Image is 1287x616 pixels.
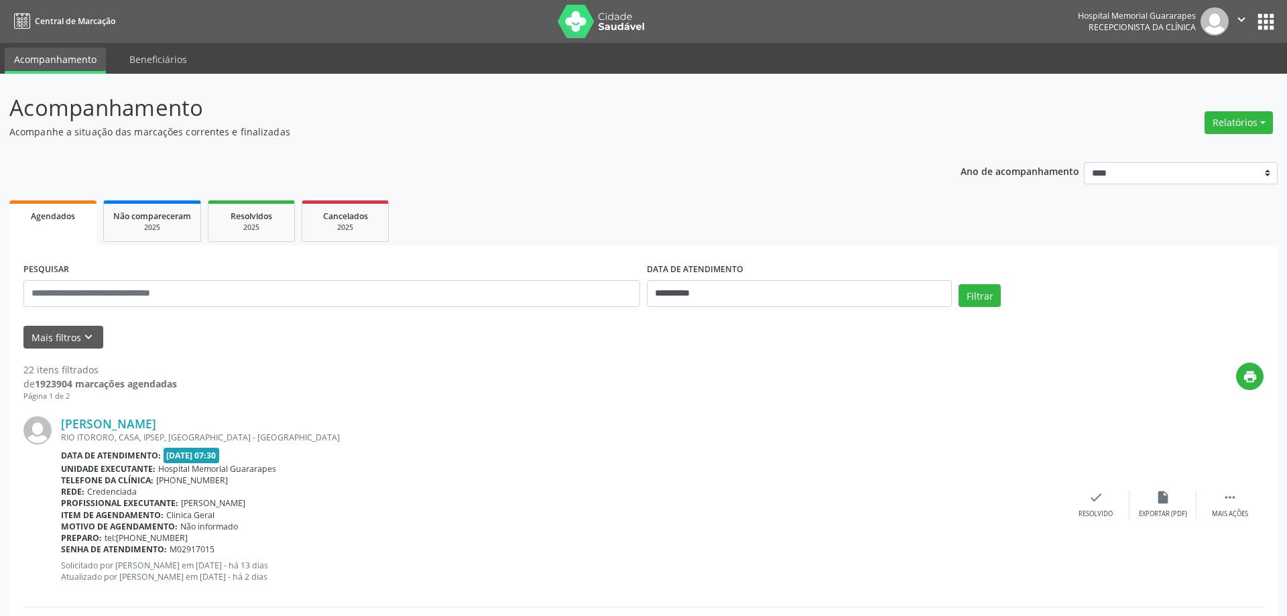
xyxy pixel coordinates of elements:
[1223,490,1237,505] i: 
[35,377,177,390] strong: 1923904 marcações agendadas
[647,259,743,280] label: DATA DE ATENDIMENTO
[1254,10,1278,34] button: apps
[61,497,178,509] b: Profissional executante:
[9,125,897,139] p: Acompanhe a situação das marcações correntes e finalizadas
[312,223,379,233] div: 2025
[31,210,75,222] span: Agendados
[1079,509,1113,519] div: Resolvido
[181,497,245,509] span: [PERSON_NAME]
[113,210,191,222] span: Não compareceram
[961,162,1079,179] p: Ano de acompanhamento
[1139,509,1187,519] div: Exportar (PDF)
[61,521,178,532] b: Motivo de agendamento:
[61,544,167,555] b: Senha de atendimento:
[959,284,1001,307] button: Filtrar
[9,91,897,125] p: Acompanhamento
[164,448,220,463] span: [DATE] 07:30
[23,391,177,402] div: Página 1 de 2
[170,544,214,555] span: M02917015
[166,509,214,521] span: Clinica Geral
[180,521,238,532] span: Não informado
[1243,369,1258,384] i: print
[23,416,52,444] img: img
[156,475,228,486] span: [PHONE_NUMBER]
[323,210,368,222] span: Cancelados
[87,486,137,497] span: Credenciada
[61,450,161,461] b: Data de atendimento:
[158,463,276,475] span: Hospital Memorial Guararapes
[61,416,156,431] a: [PERSON_NAME]
[61,509,164,521] b: Item de agendamento:
[61,475,154,486] b: Telefone da clínica:
[1156,490,1170,505] i: insert_drive_file
[105,532,188,544] span: tel:[PHONE_NUMBER]
[81,330,96,345] i: keyboard_arrow_down
[1229,7,1254,36] button: 
[1201,7,1229,36] img: img
[35,15,115,27] span: Central de Marcação
[23,363,177,377] div: 22 itens filtrados
[1205,111,1273,134] button: Relatórios
[1234,12,1249,27] i: 
[113,223,191,233] div: 2025
[61,463,156,475] b: Unidade executante:
[218,223,285,233] div: 2025
[23,377,177,391] div: de
[23,259,69,280] label: PESQUISAR
[1089,21,1196,33] span: Recepcionista da clínica
[9,10,115,32] a: Central de Marcação
[1078,10,1196,21] div: Hospital Memorial Guararapes
[23,326,103,349] button: Mais filtroskeyboard_arrow_down
[1236,363,1264,390] button: print
[61,560,1062,582] p: Solicitado por [PERSON_NAME] em [DATE] - há 13 dias Atualizado por [PERSON_NAME] em [DATE] - há 2...
[61,486,84,497] b: Rede:
[120,48,196,71] a: Beneficiários
[61,432,1062,443] div: RIO ITORORO, CASA, IPSEP, [GEOGRAPHIC_DATA] - [GEOGRAPHIC_DATA]
[1089,490,1103,505] i: check
[1212,509,1248,519] div: Mais ações
[231,210,272,222] span: Resolvidos
[5,48,106,74] a: Acompanhamento
[61,532,102,544] b: Preparo:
